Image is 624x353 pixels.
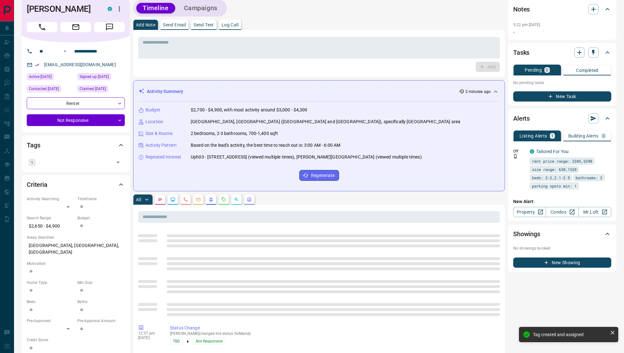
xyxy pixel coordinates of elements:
[513,2,611,17] div: Notes
[578,207,611,217] a: Mr.Loft
[35,63,39,67] svg: Email Verified
[108,7,112,11] div: condos.ca
[44,62,116,67] a: [EMAIL_ADDRESS][DOMAIN_NAME]
[513,113,530,124] h2: Alerts
[602,134,605,138] p: 0
[31,159,33,166] span: 1
[27,196,74,202] p: Actively Searching:
[513,198,611,205] p: New Alert:
[513,29,611,36] p: -
[27,4,98,14] h1: [PERSON_NAME]
[247,197,252,202] svg: Agent Actions
[27,299,74,305] p: Beds:
[513,45,611,60] div: Tasks
[138,331,160,335] p: 12:37 pm
[196,338,223,344] span: Not Responsive
[513,111,611,126] div: Alerts
[520,134,547,138] p: Listing Alerts
[568,134,599,138] p: Building Alerts
[136,197,141,202] p: All
[532,158,592,164] span: rent price range: 2385,5390
[513,4,530,14] h2: Notes
[145,107,160,113] p: Budget
[194,23,214,27] p: Send Text
[191,154,422,160] p: Uph03 - [STREET_ADDRESS] (viewed multiple times), [PERSON_NAME][GEOGRAPHIC_DATA] (viewed multiple...
[513,91,611,102] button: New Task
[513,148,526,154] p: Off
[551,134,554,138] p: 1
[465,89,491,95] p: 2 minutes ago
[191,118,460,125] p: [GEOGRAPHIC_DATA], [GEOGRAPHIC_DATA] ([GEOGRAPHIC_DATA] and [GEOGRAPHIC_DATA]), specifically [GEO...
[27,140,40,150] h2: Tags
[513,154,518,159] svg: Push Notification Only
[136,23,155,27] p: Add Note
[532,183,577,189] span: parking spots min: 1
[513,23,540,27] p: 5:22 pm [DATE]
[27,73,74,82] div: Sat Oct 11 2025
[27,22,57,32] span: Call
[114,158,123,167] button: Open
[27,114,125,126] div: Not Responsive
[147,88,183,95] p: Activity Summary
[191,107,308,113] p: $2,700 - $4,900, with most activity around $3,000 - $4,300
[170,197,175,202] svg: Lead Browsing Activity
[29,74,52,80] span: Active [DATE]
[27,138,125,153] div: Tags
[27,261,125,266] p: Motivation:
[513,245,611,251] p: No showings booked
[513,47,529,58] h2: Tasks
[532,174,570,181] span: beds: 2-2,2.1-2.9
[27,180,47,190] h2: Criteria
[27,221,74,231] p: $2,650 - $4,900
[513,226,611,242] div: Showings
[27,337,125,343] p: Credit Score:
[145,142,177,149] p: Activity Pattern
[513,258,611,268] button: New Showing
[513,229,540,239] h2: Showings
[513,207,546,217] a: Property
[77,215,125,221] p: Budget:
[29,86,59,92] span: Contacted [DATE]
[196,197,201,202] svg: Emails
[513,78,611,88] p: No pending tasks
[138,86,500,97] div: Activity Summary2 minutes ago
[163,23,186,27] p: Send Email
[546,68,548,72] p: 0
[145,118,163,125] p: Location
[546,207,578,217] a: Condos
[576,174,602,181] span: bathrooms: 2
[77,280,125,286] p: Min Size:
[80,74,109,80] span: Signed up [DATE]
[234,197,239,202] svg: Opportunities
[576,68,599,73] p: Completed
[191,142,340,149] p: Based on the lead's activity, the best time to reach out is: 3:00 AM - 6:00 AM
[145,154,181,160] p: Repeated Interest
[145,130,173,137] p: Size & Rooms
[60,22,91,32] span: Email
[80,86,106,92] span: Claimed [DATE]
[27,240,125,258] p: [GEOGRAPHIC_DATA], [GEOGRAPHIC_DATA], [GEOGRAPHIC_DATA]
[27,177,125,192] div: Criteria
[221,197,226,202] svg: Requests
[173,338,180,344] span: TBD
[61,47,69,55] button: Open
[222,23,238,27] p: Log Call
[178,3,224,13] button: Campaigns
[530,149,534,154] div: condos.ca
[299,170,339,181] button: Regenerate
[170,331,497,336] p: [PERSON_NAME] changed the status for Mandy
[536,149,569,154] a: Tailored For You
[170,325,497,331] p: Status Change
[77,73,125,82] div: Thu Oct 09 2025
[191,130,278,137] p: 2 bedrooms, 2-3 bathrooms, 700-1,400 sqft
[77,85,125,94] div: Thu Oct 09 2025
[27,318,74,324] p: Pre-Approved:
[27,215,74,221] p: Search Range:
[27,280,74,286] p: Home Type:
[27,235,125,240] p: Areas Searched:
[27,85,74,94] div: Thu Oct 09 2025
[138,335,160,340] p: [DATE]
[525,68,542,72] p: Pending
[136,3,175,13] button: Timeline
[209,197,214,202] svg: Listing Alerts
